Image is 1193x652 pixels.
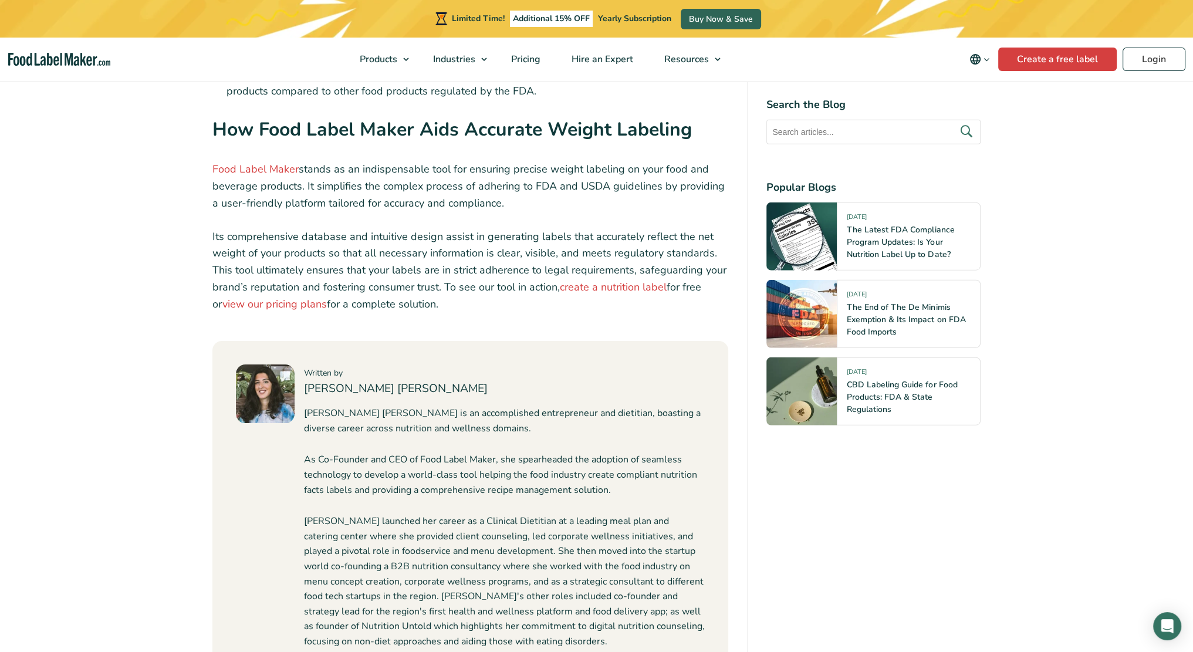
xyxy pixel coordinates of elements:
span: Limited Time! [452,13,505,24]
span: Written by [304,367,343,379]
a: Industries [418,38,493,81]
button: Change language [961,48,998,71]
a: CBD Labeling Guide for Food Products: FDA & State Regulations [847,379,957,414]
a: create a nutrition label [560,280,667,294]
a: Hire an Expert [556,38,646,81]
span: Industries [430,53,476,66]
p: [PERSON_NAME] [PERSON_NAME] is an accomplished entrepreneur and dietitian, boasting a diverse car... [304,406,705,436]
a: Food Label Maker homepage [8,53,110,66]
span: Additional 15% OFF [510,11,593,27]
a: Pricing [496,38,553,81]
input: Search articles... [766,119,981,144]
a: Products [344,38,415,81]
span: [DATE] [847,367,867,380]
strong: How Food Label Maker Aids Accurate Weight Labeling [212,117,692,142]
a: The End of The De Minimis Exemption & Its Impact on FDA Food Imports [847,301,965,337]
p: stands as an indispensable tool for ensuring precise weight labeling on your food and beverage pr... [212,161,729,211]
p: Its comprehensive database and intuitive design assist in generating labels that accurately refle... [212,228,729,313]
p: [PERSON_NAME] launched her career as a Clinical Dietitian at a leading meal plan and catering cen... [304,514,705,649]
span: [DATE] [847,289,867,303]
a: Food Label Maker [212,162,299,176]
span: [DATE] [847,212,867,225]
li: The USDA has more stringent labeling requirements for meat and poultry products compared to other... [227,67,729,99]
h4: Popular Blogs [766,179,981,195]
span: Resources [661,53,710,66]
p: As Co-Founder and CEO of Food Label Maker, she spearheaded the adoption of seamless technology to... [304,452,705,498]
a: Resources [649,38,726,81]
a: view our pricing plans [222,297,327,311]
span: Pricing [508,53,542,66]
h4: [PERSON_NAME] [PERSON_NAME] [304,380,705,397]
span: Products [356,53,398,66]
span: Hire an Expert [568,53,634,66]
div: Open Intercom Messenger [1153,612,1181,640]
img: Maria Abi Hanna - Food Label Maker [236,364,295,423]
a: Buy Now & Save [681,9,761,29]
span: Yearly Subscription [598,13,671,24]
a: The Latest FDA Compliance Program Updates: Is Your Nutrition Label Up to Date? [847,224,954,259]
h4: Search the Blog [766,96,981,112]
a: Create a free label [998,48,1117,71]
a: Login [1123,48,1185,71]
